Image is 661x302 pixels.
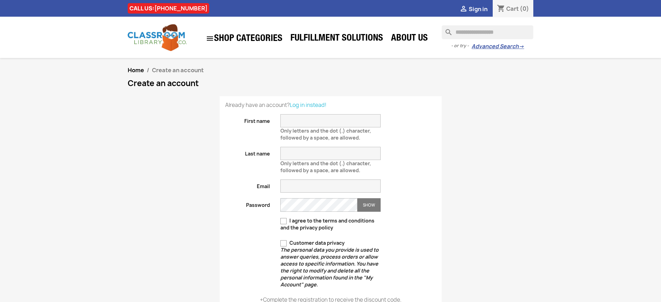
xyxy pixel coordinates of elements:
a: Home [128,66,144,74]
input: Password input [280,198,357,212]
span: → [519,43,524,50]
label: Password [220,198,276,209]
div: CALL US: [128,3,209,14]
span: Cart [506,5,519,12]
i: shopping_cart [497,5,505,13]
a:  Sign in [459,5,488,13]
span: Create an account [152,66,204,74]
input: Search [442,25,533,39]
i: search [442,25,450,34]
h1: Create an account [128,79,534,87]
label: Last name [220,147,276,157]
img: Classroom Library Company [128,24,187,51]
span: (0) [520,5,529,12]
a: Advanced Search→ [472,43,524,50]
i:  [459,5,468,14]
span: Only letters and the dot (.) character, followed by a space, are allowed. [280,157,371,174]
label: Customer data privacy [280,240,381,288]
a: SHOP CATEGORIES [202,31,286,46]
label: I agree to the terms and conditions and the privacy policy [280,217,381,231]
button: Show [357,198,381,212]
span: Sign in [469,5,488,13]
a: Log in instead! [290,101,327,109]
label: First name [220,114,276,125]
p: Already have an account? [225,102,436,109]
span: Only letters and the dot (.) character, followed by a space, are allowed. [280,125,371,141]
em: The personal data you provide is used to answer queries, process orders or allow access to specif... [280,246,379,288]
a: About Us [388,32,431,46]
a: Fulfillment Solutions [287,32,387,46]
label: Email [220,179,276,190]
a: [PHONE_NUMBER] [154,5,207,12]
span: - or try - [451,42,472,49]
i:  [206,34,214,43]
